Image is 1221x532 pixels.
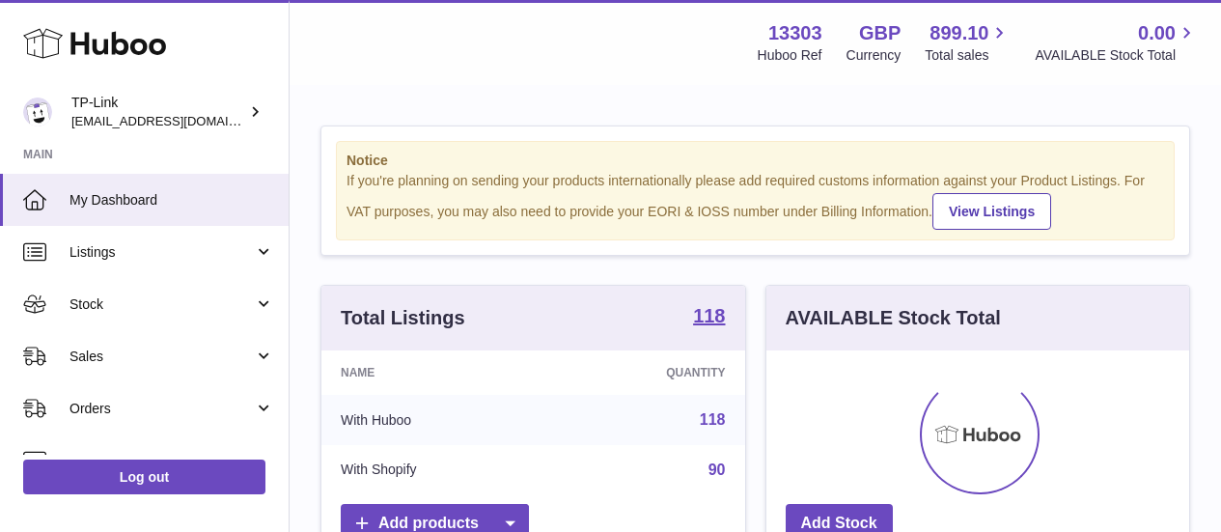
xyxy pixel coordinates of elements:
h3: Total Listings [341,305,465,331]
a: 899.10 Total sales [925,20,1011,65]
strong: 118 [693,306,725,325]
span: Orders [69,400,254,418]
a: Log out [23,460,265,494]
span: [EMAIL_ADDRESS][DOMAIN_NAME] [71,113,284,128]
a: 118 [700,411,726,428]
strong: Notice [347,152,1164,170]
a: 90 [708,462,726,478]
a: 118 [693,306,725,329]
div: TP-Link [71,94,245,130]
span: My Dashboard [69,191,274,210]
th: Name [321,350,549,395]
th: Quantity [549,350,744,395]
div: Huboo Ref [758,46,822,65]
span: Total sales [925,46,1011,65]
div: If you're planning on sending your products internationally please add required customs informati... [347,172,1164,230]
h3: AVAILABLE Stock Total [786,305,1001,331]
a: View Listings [932,193,1051,230]
span: AVAILABLE Stock Total [1035,46,1198,65]
td: With Shopify [321,445,549,495]
strong: GBP [859,20,901,46]
img: internalAdmin-13303@internal.huboo.com [23,98,52,126]
span: 0.00 [1138,20,1176,46]
div: Currency [846,46,902,65]
span: Sales [69,348,254,366]
strong: 13303 [768,20,822,46]
a: 0.00 AVAILABLE Stock Total [1035,20,1198,65]
span: Usage [69,452,274,470]
td: With Huboo [321,395,549,445]
span: 899.10 [930,20,988,46]
span: Listings [69,243,254,262]
span: Stock [69,295,254,314]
